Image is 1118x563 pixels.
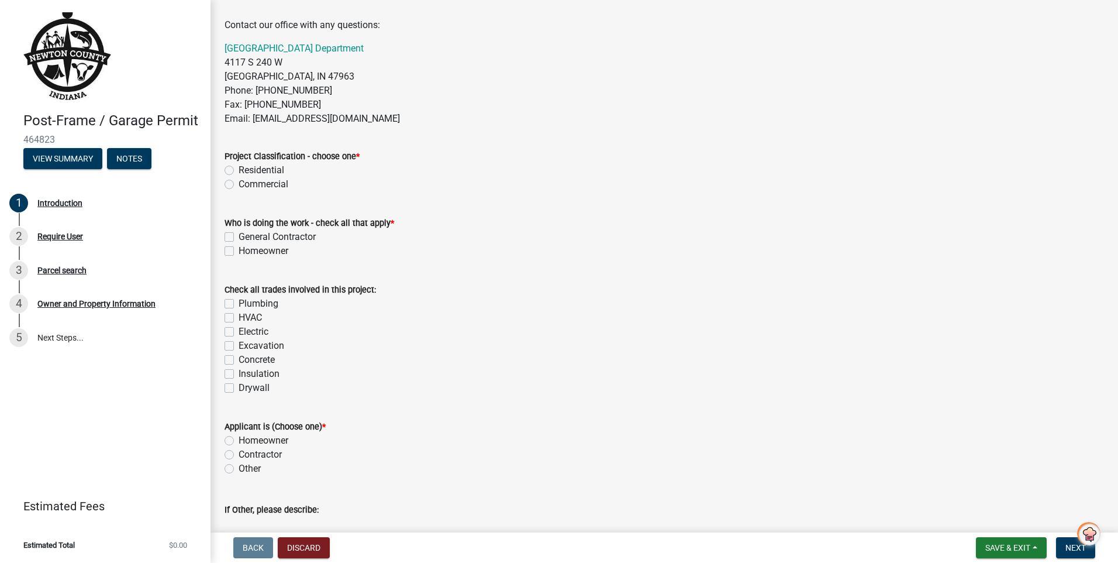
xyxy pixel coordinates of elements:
[107,155,151,164] wm-modal-confirm: Notes
[9,261,28,280] div: 3
[239,339,284,353] label: Excavation
[107,148,151,169] button: Notes
[23,541,75,549] span: Estimated Total
[37,266,87,274] div: Parcel search
[225,42,1104,126] p: 4117 S 240 W [GEOGRAPHIC_DATA], IN 47963 Phone: [PHONE_NUMBER] Fax: [PHONE_NUMBER] Email: [EMAIL_...
[239,434,288,448] label: Homeowner
[37,232,83,241] div: Require User
[239,244,288,258] label: Homeowner
[976,537,1047,558] button: Save & Exit
[9,495,192,518] a: Estimated Fees
[9,328,28,347] div: 5
[225,423,326,431] label: Applicant is (Choose one)
[1056,537,1095,558] button: Next
[225,286,376,294] label: Check all trades involved in this project:
[243,543,264,552] span: Back
[37,300,156,308] div: Owner and Property Information
[23,134,187,145] span: 464823
[23,148,102,169] button: View Summary
[239,177,288,191] label: Commercial
[9,227,28,246] div: 2
[239,230,316,244] label: General Contractor
[23,12,111,100] img: Newton County, Indiana
[239,353,275,367] label: Concrete
[225,219,394,228] label: Who is doing the work - check all that apply
[23,112,201,129] h4: Post-Frame / Garage Permit
[239,462,261,476] label: Other
[1065,543,1086,552] span: Next
[239,381,270,395] label: Drywall
[239,297,278,311] label: Plumbing
[225,43,364,54] a: [GEOGRAPHIC_DATA] Department
[239,367,279,381] label: Insulation
[278,537,330,558] button: Discard
[23,155,102,164] wm-modal-confirm: Summary
[239,163,284,177] label: Residential
[37,199,82,207] div: Introduction
[239,448,282,462] label: Contractor
[225,18,1104,32] p: Contact our office with any questions:
[9,294,28,313] div: 4
[225,506,319,514] label: If Other, please describe:
[225,153,360,161] label: Project Classification - choose one
[239,311,262,325] label: HVAC
[9,194,28,212] div: 1
[233,537,273,558] button: Back
[985,543,1030,552] span: Save & Exit
[239,325,268,339] label: Electric
[169,541,187,549] span: $0.00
